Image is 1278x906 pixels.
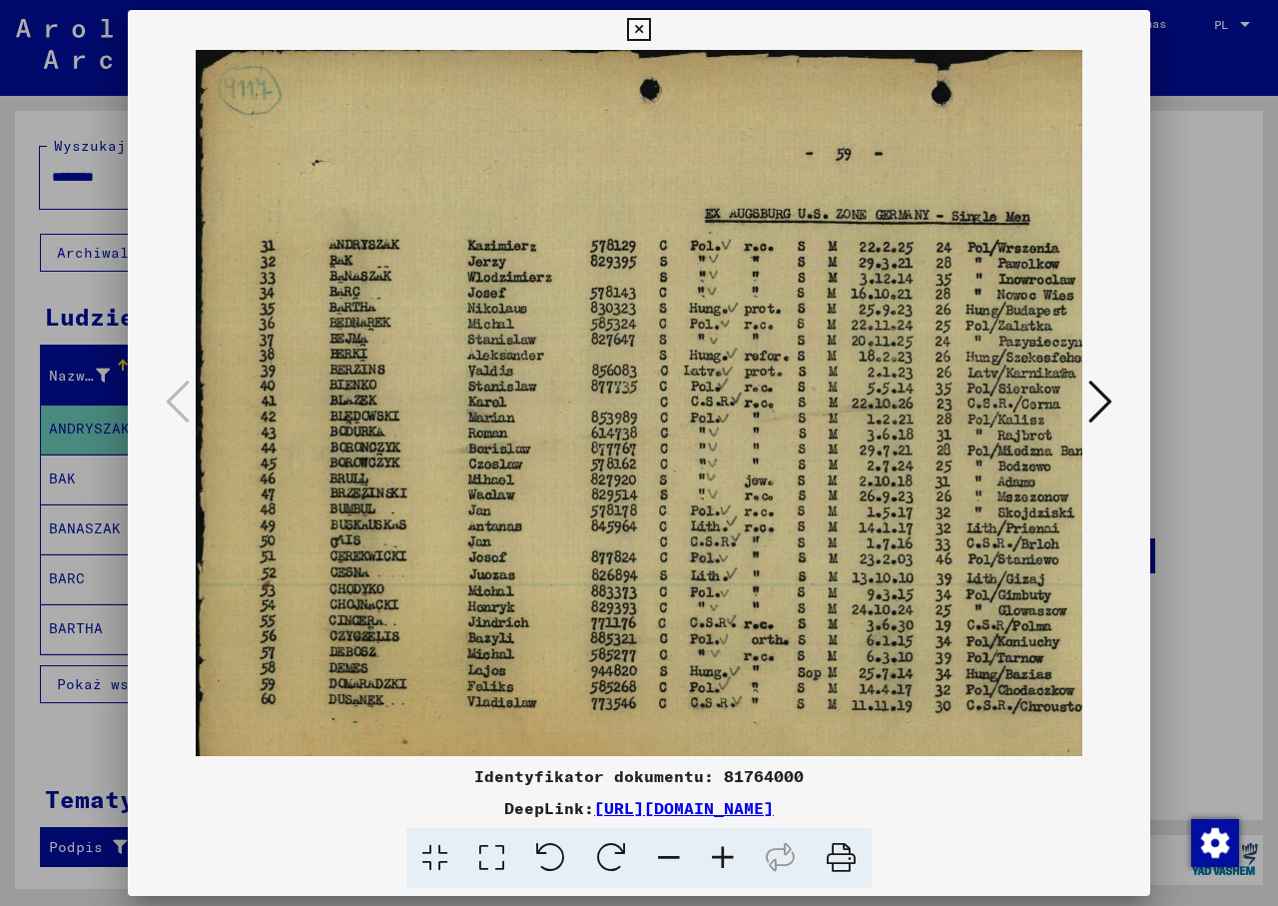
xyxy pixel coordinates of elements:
img: Zmiana zgody [1191,819,1239,867]
font: Identyfikator dokumentu: 81764000 [474,766,804,786]
a: [URL][DOMAIN_NAME] [594,798,774,818]
div: Zmiana zgody [1190,818,1238,866]
font: DeepLink: [504,798,594,818]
